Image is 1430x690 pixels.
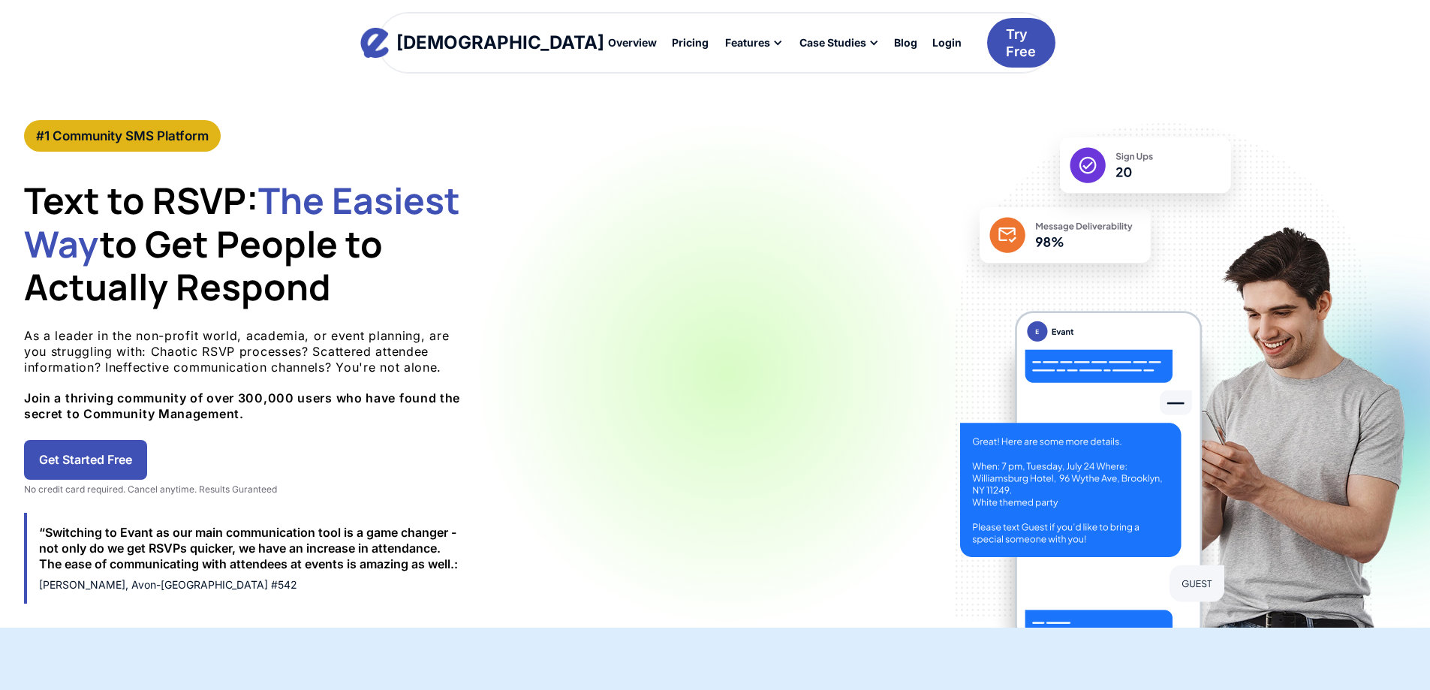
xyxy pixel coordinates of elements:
div: Overview [608,38,657,48]
div: Features [716,30,790,56]
p: As a leader in the non-profit world, academia, or event planning, are you struggling with: Chaoti... [24,328,474,422]
a: Blog [887,30,925,56]
div: [DEMOGRAPHIC_DATA] [396,34,604,52]
div: Try Free [1006,26,1036,61]
div: [PERSON_NAME], Avon-[GEOGRAPHIC_DATA] #542 [39,578,462,592]
div: No credit card required. Cancel anytime. Results Guranteed [24,484,474,496]
div: Case Studies [799,38,866,48]
h1: Text to RSVP: to Get People to Actually Respond [24,179,474,309]
strong: Join a thriving community of over 300,000 users who have found the secret to Community Management. [24,390,460,421]
a: Overview [601,30,664,56]
a: Login [925,30,969,56]
div: “Switching to Evant as our main communication tool is a game changer - not only do we get RSVPs q... [39,525,462,571]
a: Try Free [987,18,1055,68]
div: #1 Community SMS Platform [36,128,209,144]
a: #1 Community SMS Platform [24,120,221,152]
div: Pricing [672,38,709,48]
a: home [375,28,590,58]
span: The Easiest Way [24,176,460,268]
div: Login [932,38,962,48]
div: Blog [894,38,917,48]
a: Pricing [664,30,716,56]
div: Case Studies [790,30,887,56]
div: Features [725,38,770,48]
a: Get Started Free [24,440,147,480]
